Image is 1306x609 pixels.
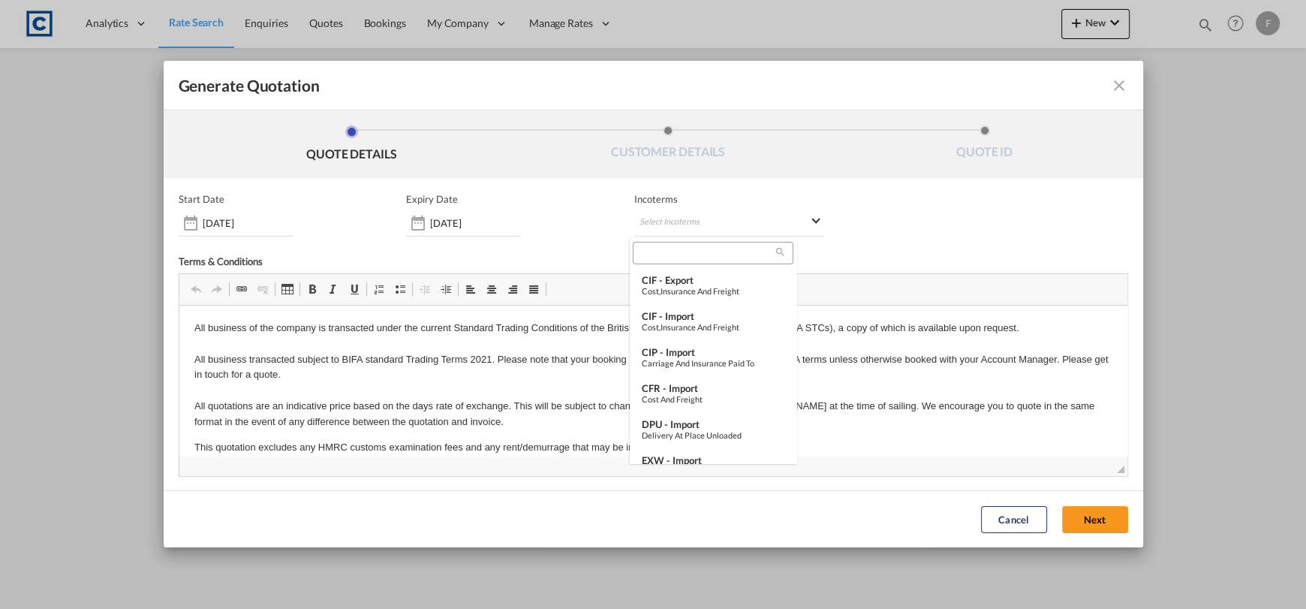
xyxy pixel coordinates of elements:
[642,322,784,332] div: Cost,Insurance and Freight
[642,310,784,322] div: CIF - import
[642,382,784,394] div: CFR - import
[15,134,933,150] p: This quotation excludes any HMRC customs examination fees and any rent/demurrage that may be incu...
[775,246,786,258] md-icon: icon-magnify
[15,15,933,175] body: Rich Text Editor, editor2
[642,286,784,296] div: Cost,Insurance and Freight
[642,346,784,358] div: CIP - import
[642,394,784,404] div: Cost and Freight
[642,454,784,466] div: EXW - import
[642,274,784,286] div: CIF - export
[642,358,784,368] div: Carriage and Insurance Paid to
[642,430,784,440] div: Delivery at Place Unloaded
[642,418,784,430] div: DPU - import
[15,15,933,125] p: All business of the company is transacted under the current Standard Trading Conditions of the Br...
